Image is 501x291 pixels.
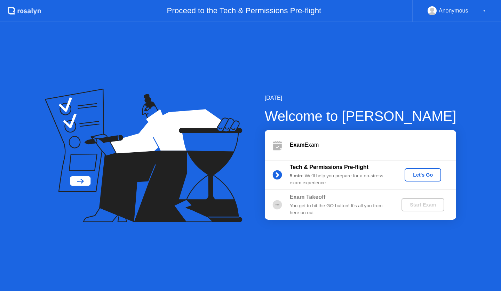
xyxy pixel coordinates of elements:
div: Start Exam [404,202,442,208]
div: Exam [290,141,456,149]
div: Welcome to [PERSON_NAME] [265,106,456,127]
div: : We’ll help you prepare for a no-stress exam experience [290,172,390,187]
button: Let's Go [405,168,441,181]
b: Exam [290,142,305,148]
div: You get to hit the GO button! It’s all you from here on out [290,202,390,217]
div: ▼ [483,6,486,15]
div: [DATE] [265,94,456,102]
b: Exam Takeoff [290,194,326,200]
div: Anonymous [439,6,468,15]
b: Tech & Permissions Pre-flight [290,164,368,170]
button: Start Exam [401,198,444,211]
div: Let's Go [407,172,438,178]
b: 5 min [290,173,302,178]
